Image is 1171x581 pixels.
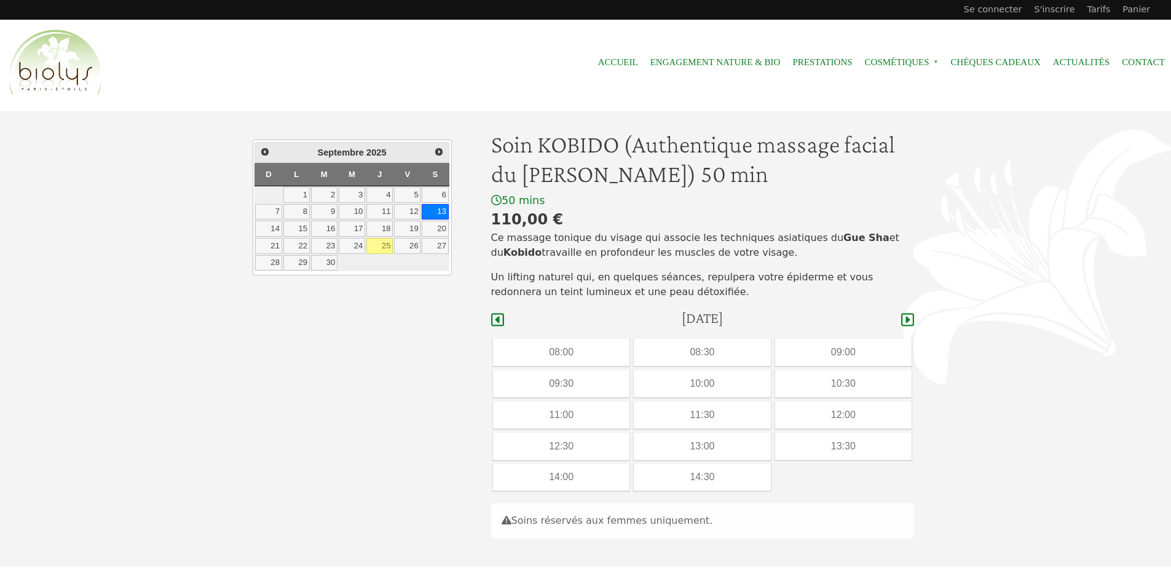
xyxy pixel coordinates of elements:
div: 13:30 [775,433,912,460]
a: 27 [422,238,448,254]
a: 28 [255,255,282,271]
a: Prestations [792,49,852,76]
span: Mercredi [349,170,355,179]
span: Cosmétiques [865,49,939,76]
div: 08:30 [634,339,770,366]
a: 20 [422,221,448,237]
div: 09:30 [493,370,629,397]
a: Engagement Nature & Bio [650,49,781,76]
a: 3 [339,187,365,203]
span: Précédent [260,147,270,157]
a: 8 [283,204,310,220]
a: 5 [394,187,420,203]
div: 10:00 [634,370,770,397]
div: 12:00 [775,401,912,429]
a: 26 [394,238,420,254]
a: 23 [311,238,337,254]
span: Samedi [433,170,438,179]
span: Lundi [294,170,299,179]
a: 13 [422,204,448,220]
a: 21 [255,238,282,254]
a: Actualités [1053,49,1110,76]
div: 14:30 [634,464,770,491]
div: 50 mins [491,194,914,208]
a: 2 [311,187,337,203]
div: 110,00 € [491,208,914,231]
h4: [DATE] [682,309,723,327]
a: 4 [366,187,393,203]
span: Dimanche [266,170,272,179]
div: 08:00 [493,339,629,366]
div: 11:00 [493,401,629,429]
a: 18 [366,221,393,237]
span: » [934,60,939,65]
a: 7 [255,204,282,220]
div: 09:00 [775,339,912,366]
span: Jeudi [377,170,382,179]
h1: Soin KOBIDO (Authentique massage facial du [PERSON_NAME]) 50 min [491,130,914,189]
a: 6 [422,187,448,203]
div: 11:30 [634,401,770,429]
strong: Kobido [503,247,542,258]
a: 24 [339,238,365,254]
div: 13:00 [634,433,770,460]
a: 25 [366,238,393,254]
p: Ce massage tonique du visage qui associe les techniques asiatiques du et du travaille en profonde... [491,231,914,260]
a: Précédent [256,144,272,160]
div: 14:00 [493,464,629,491]
a: 29 [283,255,310,271]
span: Septembre [317,148,364,157]
span: Mardi [321,170,328,179]
span: 2025 [366,148,387,157]
a: 16 [311,221,337,237]
a: 30 [311,255,337,271]
a: 12 [394,204,420,220]
a: Accueil [598,49,638,76]
a: Contact [1122,49,1165,76]
a: Chèques cadeaux [951,49,1041,76]
a: 17 [339,221,365,237]
strong: Gue Sha [843,232,889,243]
div: Soins réservés aux femmes uniquement. [491,503,914,539]
span: Suivant [434,147,444,157]
p: Un lifting naturel qui, en quelques séances, repulpera votre épiderme et vous redonnera un teint ... [491,270,914,299]
a: 15 [283,221,310,237]
div: 10:30 [775,370,912,397]
a: 11 [366,204,393,220]
div: 12:30 [493,433,629,460]
a: 19 [394,221,420,237]
a: 10 [339,204,365,220]
a: 9 [311,204,337,220]
a: 1 [283,187,310,203]
a: 14 [255,221,282,237]
img: Accueil [6,28,104,98]
a: Suivant [431,144,447,160]
a: 22 [283,238,310,254]
span: Vendredi [404,170,410,179]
